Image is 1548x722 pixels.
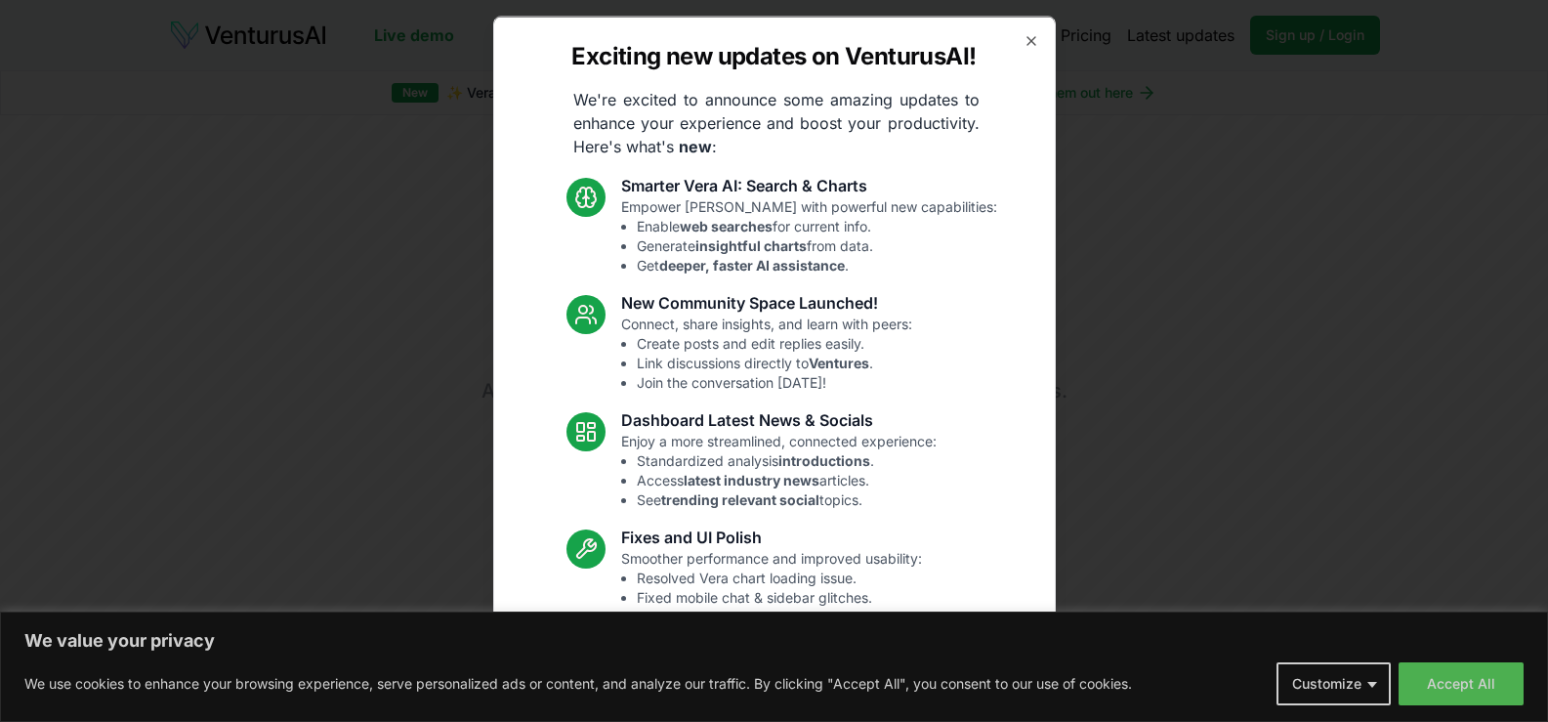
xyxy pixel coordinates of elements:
[778,451,870,468] strong: introductions
[621,407,937,431] h3: Dashboard Latest News & Socials
[695,236,807,253] strong: insightful charts
[637,333,912,353] li: Create posts and edit replies easily.
[637,587,922,607] li: Fixed mobile chat & sidebar glitches.
[637,450,937,470] li: Standardized analysis .
[680,217,773,234] strong: web searches
[621,173,997,196] h3: Smarter Vera AI: Search & Charts
[556,642,993,712] p: These updates are designed to make VenturusAI more powerful, intuitive, and user-friendly. Let us...
[621,548,922,626] p: Smoother performance and improved usability:
[637,607,922,626] li: Enhanced overall UI consistency.
[684,471,819,488] strong: latest industry news
[659,256,845,273] strong: deeper, faster AI assistance
[637,353,912,372] li: Link discussions directly to .
[637,568,922,587] li: Resolved Vera chart loading issue.
[637,372,912,392] li: Join the conversation [DATE]!
[637,489,937,509] li: See topics.
[637,470,937,489] li: Access articles.
[621,196,997,275] p: Empower [PERSON_NAME] with powerful new capabilities:
[809,354,869,370] strong: Ventures
[637,235,997,255] li: Generate from data.
[621,525,922,548] h3: Fixes and UI Polish
[621,314,912,392] p: Connect, share insights, and learn with peers:
[637,255,997,275] li: Get .
[621,290,912,314] h3: New Community Space Launched!
[558,87,995,157] p: We're excited to announce some amazing updates to enhance your experience and boost your producti...
[637,216,997,235] li: Enable for current info.
[679,136,712,155] strong: new
[571,40,976,71] h2: Exciting new updates on VenturusAI!
[661,490,819,507] strong: trending relevant social
[621,431,937,509] p: Enjoy a more streamlined, connected experience:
